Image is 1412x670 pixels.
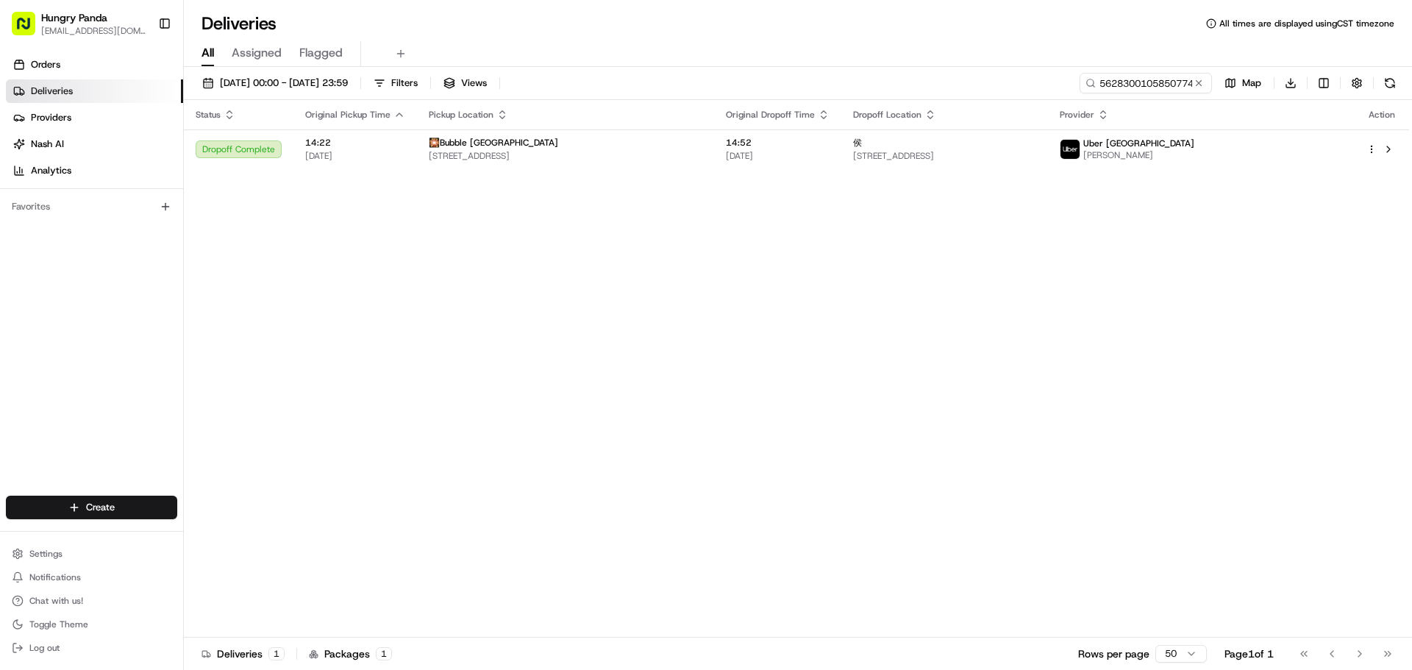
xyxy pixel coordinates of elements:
div: Page 1 of 1 [1224,646,1274,661]
span: 侯 [853,137,862,149]
a: Orders [6,53,183,76]
span: Status [196,109,221,121]
button: Hungry Panda[EMAIL_ADDRESS][DOMAIN_NAME] [6,6,152,41]
span: Settings [29,548,63,560]
span: All times are displayed using CST timezone [1219,18,1394,29]
div: Action [1366,109,1397,121]
span: Nash AI [31,138,64,151]
span: Assigned [232,44,282,62]
span: 14:22 [305,137,405,149]
div: 1 [268,647,285,660]
span: Orders [31,58,60,71]
a: Providers [6,106,183,129]
button: Views [437,73,493,93]
img: uber-new-logo.jpeg [1060,140,1080,159]
button: Chat with us! [6,591,177,611]
div: Deliveries [202,646,285,661]
span: Deliveries [31,85,73,98]
a: Deliveries [6,79,183,103]
button: Refresh [1380,73,1400,93]
button: Notifications [6,567,177,588]
span: Providers [31,111,71,124]
span: [PERSON_NAME] [1083,149,1194,161]
input: Type to search [1080,73,1212,93]
button: Settings [6,544,177,564]
span: Original Dropoff Time [726,109,815,121]
button: [EMAIL_ADDRESS][DOMAIN_NAME] [41,25,146,37]
span: Provider [1060,109,1094,121]
button: Map [1218,73,1268,93]
span: Flagged [299,44,343,62]
span: Toggle Theme [29,619,88,630]
span: All [202,44,214,62]
span: [DATE] [305,150,405,162]
button: Log out [6,638,177,658]
span: Chat with us! [29,595,83,607]
a: Analytics [6,159,183,182]
button: Toggle Theme [6,614,177,635]
a: Nash AI [6,132,183,156]
button: Filters [367,73,424,93]
button: [DATE] 00:00 - [DATE] 23:59 [196,73,354,93]
h1: Deliveries [202,12,277,35]
span: Filters [391,76,418,90]
span: [STREET_ADDRESS] [429,150,702,162]
span: Dropoff Location [853,109,921,121]
span: Analytics [31,164,71,177]
button: Hungry Panda [41,10,107,25]
div: 1 [376,647,392,660]
span: Views [461,76,487,90]
span: Map [1242,76,1261,90]
span: Original Pickup Time [305,109,391,121]
span: Log out [29,642,60,654]
span: Notifications [29,571,81,583]
span: Pickup Location [429,109,493,121]
span: Create [86,501,115,514]
button: Create [6,496,177,519]
span: [STREET_ADDRESS] [853,150,1036,162]
div: Packages [309,646,392,661]
span: Uber [GEOGRAPHIC_DATA] [1083,138,1194,149]
span: 14:52 [726,137,830,149]
span: 🎇Bubble [GEOGRAPHIC_DATA] [429,137,558,149]
p: Rows per page [1078,646,1149,661]
div: Favorites [6,195,177,218]
span: [DATE] 00:00 - [DATE] 23:59 [220,76,348,90]
span: [DATE] [726,150,830,162]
